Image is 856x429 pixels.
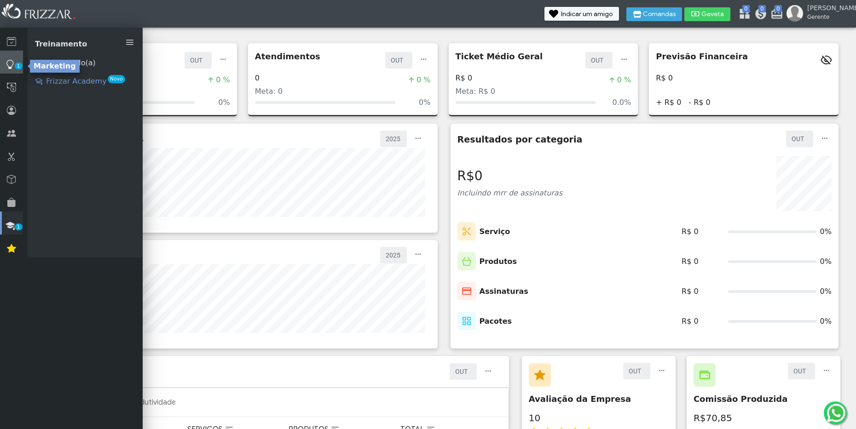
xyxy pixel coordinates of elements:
span: 0 [742,5,750,12]
span: R$ 0 [682,286,699,297]
span: 0 % [617,74,631,86]
span: Bem vindo(a) [46,57,96,69]
label: OUT [454,366,472,377]
img: Icones de Pacotes [457,312,476,331]
label: OUT [189,55,207,66]
span: 1 [15,223,23,230]
button: ui-button [617,52,631,68]
img: Icone de Produtos [457,252,476,271]
span: Gaveta [701,11,724,17]
img: whatsapp.png [825,402,847,424]
span: Novo [108,75,125,84]
span: Indicar um amigo [561,11,613,17]
span: - R$ 0 [688,97,710,108]
img: Icone de Estrela [529,363,551,387]
button: ui-button [417,52,431,68]
span: 0% [218,97,230,108]
span: [PERSON_NAME] [807,3,849,13]
span: Treinamento [35,40,87,48]
button: ui-button [411,131,425,147]
span: 0% [820,316,832,327]
a: 0 [754,7,763,23]
p: Pacotes [480,316,512,327]
p: Assinaturas [480,286,528,297]
span: 0% [419,97,430,108]
h4: 0 [255,74,260,82]
img: Icone de Carteira [694,363,716,387]
h2: R$70,85 [694,412,833,423]
a: 1 [2,212,23,235]
label: OUT [792,366,810,377]
label: 2025 [385,250,402,261]
label: OUT [590,55,608,66]
span: Frizzar Academy [46,76,107,87]
button: Comandas [626,7,682,21]
button: Gaveta [684,7,730,21]
p: Produtos [480,256,517,267]
p: Avaliação da Empresa [529,393,669,405]
button: Indicar um amigo [544,7,619,21]
span: 0 % [416,74,430,86]
span: 0% [820,256,832,267]
img: Icone de Serviços [457,222,476,241]
p: Serviço [480,226,510,237]
span: 0.0% [613,97,631,108]
h4: R$ 0 [456,74,473,82]
label: OUT [628,366,646,377]
span: + R$ 0 [656,97,681,108]
span: R$ 0 [682,316,699,327]
span: Meta: R$ 0 [456,87,496,96]
div: Marketing [30,60,80,73]
span: 0 [775,5,782,12]
h2: 10 [529,412,669,423]
p: Atendimentos [255,50,320,63]
img: Icone de Assinaturas [457,282,476,301]
span: R$ 0 [682,226,699,237]
a: Frizzar AcademyNovo [28,72,143,91]
button: ui-button [818,131,832,147]
p: Comissão Produzida [694,393,833,405]
label: OUT [390,55,408,66]
button: ui-button [655,363,669,379]
button: ui-button [216,52,230,68]
span: Incluindo mrr de assinaturas [457,189,563,197]
a: Bem vindo(a) [28,53,143,72]
a: 0 [770,7,780,23]
span: Meta: 0 [255,87,283,96]
a: Produtividade [121,394,182,411]
span: Gerente [807,13,849,21]
p: Previsão Financeira [656,50,748,63]
button: ui-button [481,363,495,379]
span: 0 % [216,74,230,86]
span: 0% [820,286,832,297]
h5: Resultados por categoria [457,134,583,145]
span: R$ 0 [682,256,699,267]
h4: R$ 0 [656,74,673,82]
span: Comandas [643,11,676,17]
label: OUT [791,133,809,144]
span: 1 [15,63,23,69]
label: 2025 [385,133,402,144]
span: 0 [758,5,766,12]
h3: R$0 [457,168,563,184]
button: ui-button [411,247,425,263]
span: 0% [820,226,832,237]
p: Ticket Médio Geral [456,50,543,63]
a: [PERSON_NAME] Gerente [787,5,851,22]
a: 0 [738,7,747,23]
